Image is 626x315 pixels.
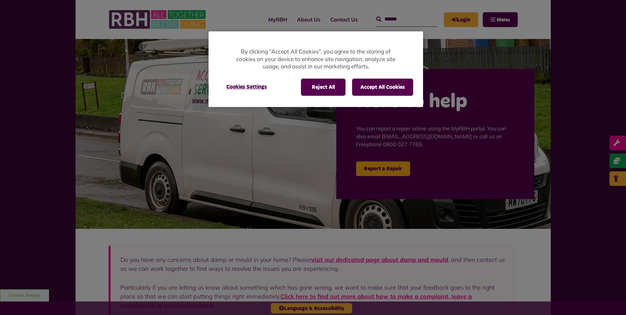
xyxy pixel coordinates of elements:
[209,31,423,107] div: Cookie banner
[301,79,346,96] button: Reject All
[209,31,423,107] div: Privacy
[235,48,397,70] p: By clicking “Accept All Cookies”, you agree to the storing of cookies on your device to enhance s...
[218,79,275,95] button: Cookies Settings
[352,79,413,96] button: Accept All Cookies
